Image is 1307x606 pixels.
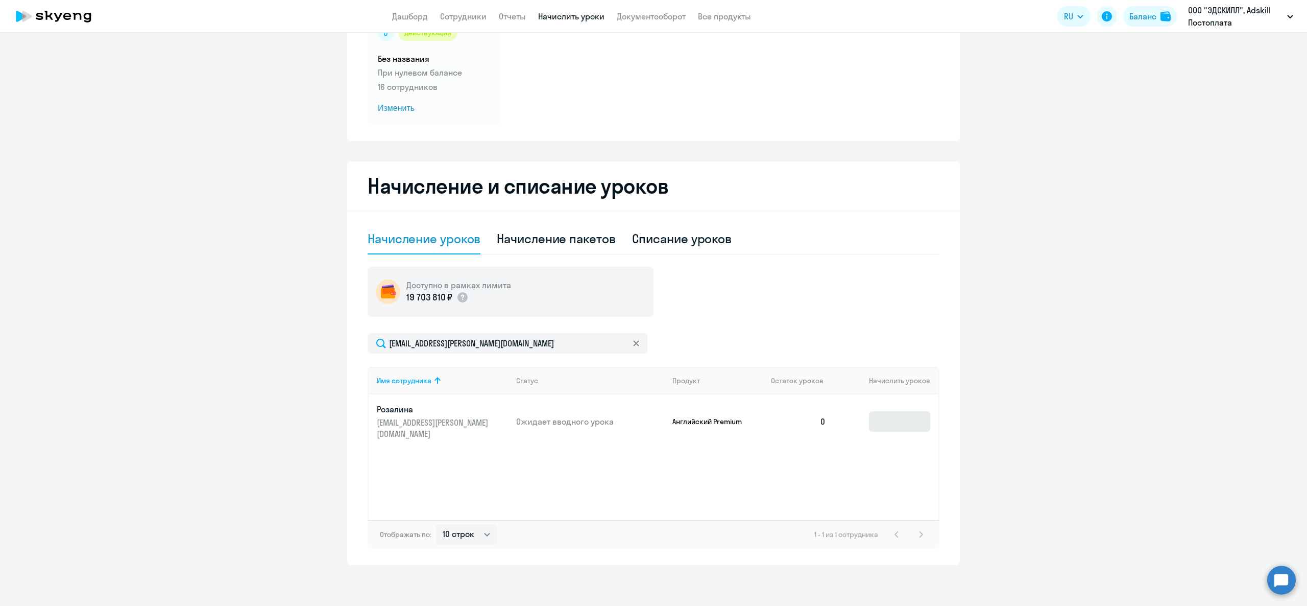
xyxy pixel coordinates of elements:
td: 0 [763,394,834,449]
span: RU [1064,10,1073,22]
h2: Начисление и списание уроков [368,174,939,198]
p: При нулевом балансе [378,66,491,79]
p: 16 сотрудников [378,81,491,93]
input: Поиск по имени, email, продукту или статусу [368,333,647,354]
button: ООО "ЭДСКИЛЛ", Adskill Постоплата [1183,4,1298,29]
p: Розалина [377,404,491,415]
a: Документооборот [617,11,686,21]
a: Все продукты [698,11,751,21]
div: Списание уроков [632,230,732,247]
a: Розалина[EMAIL_ADDRESS][PERSON_NAME][DOMAIN_NAME] [377,404,508,439]
span: Отображать по: [380,530,431,539]
p: Английский Premium [672,417,749,426]
a: Дашборд [392,11,428,21]
div: Имя сотрудника [377,376,431,385]
div: Остаток уроков [771,376,834,385]
span: Изменить [378,102,491,114]
div: Продукт [672,376,763,385]
div: Начисление уроков [368,230,480,247]
p: ООО "ЭДСКИЛЛ", Adskill Постоплата [1188,4,1283,29]
th: Начислить уроков [834,367,938,394]
h5: Без названия [378,53,491,64]
button: Балансbalance [1123,6,1177,27]
img: balance [1160,11,1171,21]
a: Сотрудники [440,11,487,21]
p: 19 703 810 ₽ [406,291,452,304]
h5: Доступно в рамках лимита [406,279,511,291]
button: RU [1057,6,1091,27]
span: 1 - 1 из 1 сотрудника [814,530,878,539]
div: Баланс [1129,10,1156,22]
p: [EMAIL_ADDRESS][PERSON_NAME][DOMAIN_NAME] [377,417,491,439]
div: действующий [398,25,457,41]
span: Остаток уроков [771,376,824,385]
a: Отчеты [499,11,526,21]
a: Начислить уроки [538,11,604,21]
div: Начисление пакетов [497,230,615,247]
div: Имя сотрудника [377,376,508,385]
img: wallet-circle.png [376,279,400,304]
div: Продукт [672,376,700,385]
div: Статус [516,376,664,385]
div: Статус [516,376,538,385]
p: Ожидает вводного урока [516,416,664,427]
